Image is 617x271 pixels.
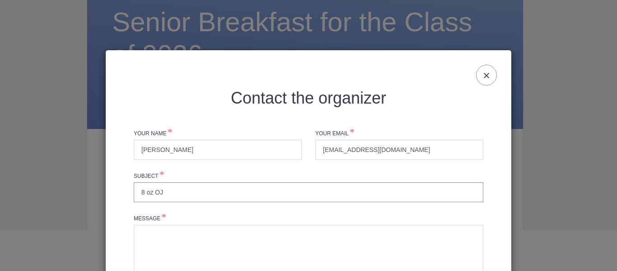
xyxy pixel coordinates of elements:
label: Your Email [315,130,355,138]
input: e.g. julie@gmail.com [315,140,483,160]
input: What can I help you with? [134,182,483,202]
label: Subject [134,172,164,180]
input: e.g. Julie Smith [134,140,302,160]
label: Your Name [134,130,173,138]
p: Contact the organizer [134,90,483,106]
label: Message [134,215,166,223]
img: X small dark [484,73,489,78]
